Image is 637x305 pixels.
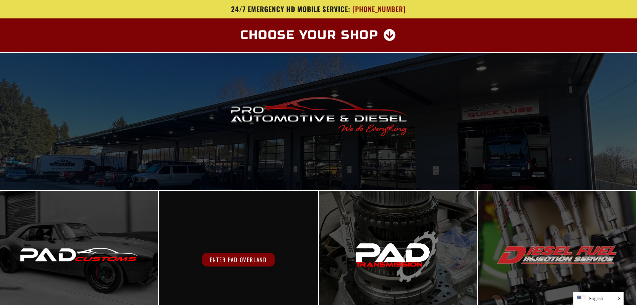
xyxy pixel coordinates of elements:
aside: Language selected: English [573,292,624,305]
a: Choose Your Shop [232,25,405,45]
a: 24/7 Emergency HD Mobile Service: [PHONE_NUMBER] [123,5,514,13]
span: English [573,292,623,305]
span: Choose Your Shop [240,29,379,41]
span: 24/7 Emergency HD Mobile Service: [231,4,350,14]
span: Enter PAD Overland [202,253,275,266]
span: [PHONE_NUMBER] [352,5,406,13]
